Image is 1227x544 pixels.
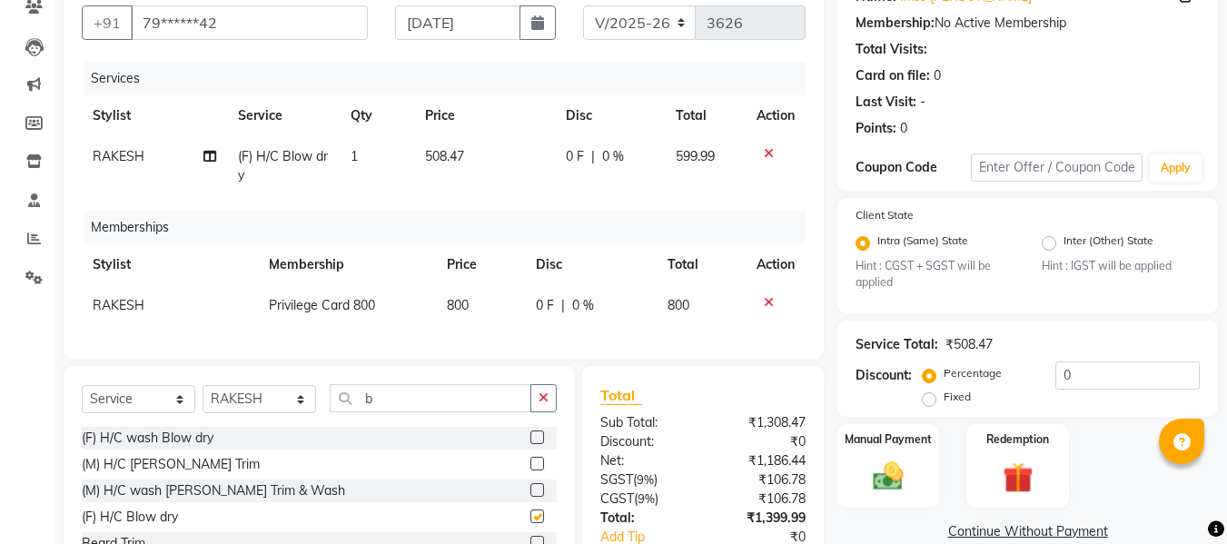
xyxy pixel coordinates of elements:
div: Memberships [84,211,819,244]
span: | [591,147,595,166]
div: Discount: [587,432,703,451]
span: | [561,296,565,315]
th: Membership [258,244,435,285]
span: 0 % [572,296,594,315]
div: Service Total: [856,335,938,354]
label: Percentage [944,365,1002,381]
div: Points: [856,119,896,138]
div: Net: [587,451,703,470]
a: Continue Without Payment [841,522,1214,541]
span: CGST [600,490,634,507]
div: Card on file: [856,66,930,85]
div: Membership: [856,14,935,33]
span: Total [600,386,642,405]
div: ₹1,186.44 [703,451,819,470]
div: ₹1,308.47 [703,413,819,432]
span: 0 % [602,147,624,166]
label: Redemption [986,431,1049,448]
div: 0 [900,119,907,138]
div: - [920,93,925,112]
div: Total: [587,509,703,528]
th: Total [665,95,746,136]
th: Total [657,244,746,285]
div: ₹106.78 [703,470,819,490]
div: (M) H/C [PERSON_NAME] Trim [82,455,260,474]
div: (M) H/C wash [PERSON_NAME] Trim & Wash [82,481,345,500]
span: 599.99 [676,148,715,164]
div: (F) H/C wash Blow dry [82,429,213,448]
th: Action [746,95,806,136]
span: SGST [600,471,633,488]
th: Price [436,244,525,285]
th: Stylist [82,244,258,285]
th: Service [227,95,340,136]
div: ₹1,399.99 [703,509,819,528]
div: Last Visit: [856,93,916,112]
span: 0 F [536,296,554,315]
div: Sub Total: [587,413,703,432]
span: RAKESH [93,297,144,313]
div: ₹508.47 [945,335,993,354]
span: 0 F [566,147,584,166]
input: Search or Scan [330,384,531,412]
th: Disc [555,95,665,136]
div: No Active Membership [856,14,1200,33]
span: RAKESH [93,148,144,164]
span: 800 [447,297,469,313]
div: ₹0 [703,432,819,451]
span: 800 [668,297,689,313]
small: Hint : IGST will be applied [1042,258,1200,274]
label: Inter (Other) State [1064,232,1153,254]
div: Discount: [856,366,912,385]
div: (F) H/C Blow dry [82,508,178,527]
label: Manual Payment [845,431,932,448]
input: Enter Offer / Coupon Code [971,153,1143,182]
th: Stylist [82,95,227,136]
small: Hint : CGST + SGST will be applied [856,258,1014,292]
span: 9% [638,491,655,506]
span: Privilege Card 800 [269,297,375,313]
input: Search by Name/Mobile/Email/Code [131,5,368,40]
th: Qty [340,95,414,136]
div: ( ) [587,490,703,509]
div: ₹106.78 [703,490,819,509]
div: 0 [934,66,941,85]
div: Services [84,62,819,95]
button: Apply [1150,154,1202,182]
th: Price [414,95,555,136]
th: Action [746,244,806,285]
label: Intra (Same) State [877,232,968,254]
img: _cash.svg [864,459,913,493]
span: 9% [637,472,654,487]
label: Client State [856,207,914,223]
th: Disc [525,244,658,285]
label: Fixed [944,389,971,405]
button: +91 [82,5,133,40]
div: Total Visits: [856,40,927,59]
span: 508.47 [425,148,464,164]
span: 1 [351,148,358,164]
div: ( ) [587,470,703,490]
div: Coupon Code [856,158,970,177]
span: (F) H/C Blow dry [238,148,328,183]
img: _gift.svg [994,459,1043,496]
